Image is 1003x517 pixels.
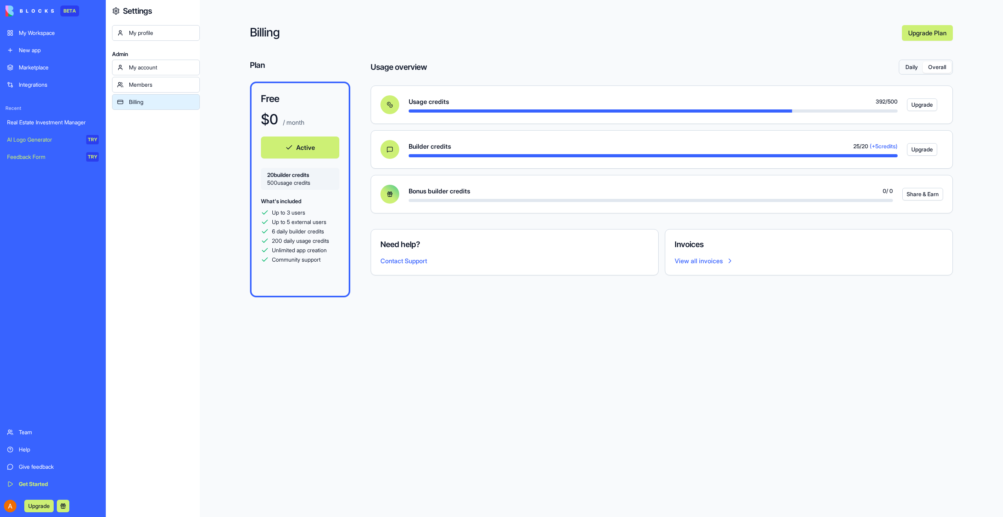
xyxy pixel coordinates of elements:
div: Team [19,428,99,436]
a: Upgrade Plan [902,25,953,41]
h4: Need help? [380,239,649,250]
a: Real Estate Investment Manager [2,115,103,130]
a: Upgrade [907,143,934,156]
a: Free$0 / monthActive20builder credits500usage creditsWhat's includedUp to 3 usersUp to 5 external... [250,82,350,297]
a: Feedback FormTRY [2,149,103,165]
a: My account [112,60,200,75]
span: Up to 3 users [272,209,305,217]
button: Daily [900,62,923,73]
div: Real Estate Investment Manager [7,118,99,126]
div: BETA [60,5,79,16]
button: Active [261,137,339,158]
span: 500 usage credits [267,179,333,187]
a: BETA [5,5,79,16]
div: Help [19,446,99,453]
h4: Plan [250,60,350,71]
span: Admin [112,50,200,58]
span: Recent [2,105,103,111]
h2: Billing [250,25,896,41]
h4: Settings [123,5,152,16]
div: My account [129,64,195,71]
a: New app [2,42,103,58]
div: Marketplace [19,64,99,71]
span: Community support [272,256,320,264]
h4: Usage overview [371,62,427,73]
a: Marketplace [2,60,103,75]
p: / month [281,118,304,127]
button: Upgrade [907,98,937,111]
div: TRY [86,135,99,144]
a: Help [2,442,103,457]
div: Feedback Form [7,153,81,161]
span: 20 builder credits [267,171,333,179]
span: 392 / 500 [876,98,898,106]
span: 6 daily builder credits [272,228,324,235]
span: 200 daily usage credits [272,237,329,245]
div: Members [129,81,195,89]
a: My Workspace [2,25,103,41]
a: AI Logo GeneratorTRY [2,132,103,147]
span: (+ 5 credits) [870,142,898,150]
span: 0 / 0 [883,187,893,195]
span: Builder credits [409,142,451,151]
div: New app [19,46,99,54]
h1: $ 0 [261,111,278,127]
a: Members [112,77,200,93]
span: Unlimited app creation [272,246,327,254]
div: AI Logo Generator [7,136,81,144]
h4: Invoices [675,239,943,250]
button: Share & Earn [902,188,943,200]
div: My Workspace [19,29,99,37]
span: 25 / 20 [853,142,868,150]
div: TRY [86,152,99,162]
a: My profile [112,25,200,41]
button: Upgrade [24,500,54,512]
a: Get Started [2,476,103,492]
span: What's included [261,198,301,204]
div: Integrations [19,81,99,89]
a: Upgrade [907,98,934,111]
a: Team [2,424,103,440]
span: Up to 5 external users [272,218,326,226]
button: Contact Support [380,256,427,266]
a: Billing [112,94,200,110]
h3: Free [261,93,339,105]
span: Usage credits [409,97,449,106]
span: Bonus builder credits [409,186,470,196]
button: Upgrade [907,143,937,156]
button: Overall [923,62,951,73]
img: ACg8ocK6yiNEbkF9Pv4roYnkAOki2sZYQrW7UaVyEV6GmURZ_rD7Bw=s96-c [4,500,16,512]
div: My profile [129,29,195,37]
div: Get Started [19,480,99,488]
a: View all invoices [675,256,943,266]
div: Billing [129,98,195,106]
a: Give feedback [2,459,103,475]
a: Upgrade [24,502,54,510]
img: logo [5,5,54,16]
div: Give feedback [19,463,99,471]
a: Integrations [2,77,103,93]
